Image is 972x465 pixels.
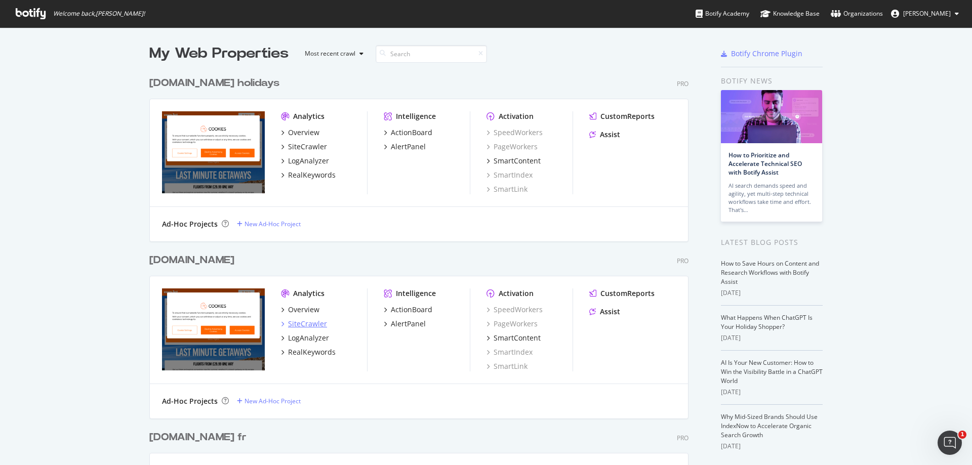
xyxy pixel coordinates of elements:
div: Pro [677,257,688,265]
div: Pro [677,434,688,442]
div: CustomReports [600,111,655,121]
a: Assist [589,307,620,317]
a: SiteCrawler [281,319,327,329]
a: [DOMAIN_NAME] fr [149,430,251,445]
a: [DOMAIN_NAME] [149,253,238,268]
div: Ad-Hoc Projects [162,396,218,406]
a: ActionBoard [384,305,432,315]
a: LogAnalyzer [281,156,329,166]
span: Welcome back, [PERSON_NAME] ! [53,10,145,18]
div: Ad-Hoc Projects [162,219,218,229]
a: SpeedWorkers [487,128,543,138]
a: PageWorkers [487,142,538,152]
div: Overview [288,305,319,315]
div: Latest Blog Posts [721,237,823,248]
a: SmartLink [487,361,528,371]
div: SiteCrawler [288,319,327,329]
a: AlertPanel [384,142,426,152]
a: RealKeywords [281,170,336,180]
div: RealKeywords [288,347,336,357]
div: [DATE] [721,442,823,451]
img: easyjet.com/en/holidays [162,111,265,193]
a: LogAnalyzer [281,333,329,343]
a: ActionBoard [384,128,432,138]
a: CustomReports [589,111,655,121]
div: SiteCrawler [288,142,327,152]
div: SmartContent [494,156,541,166]
a: What Happens When ChatGPT Is Your Holiday Shopper? [721,313,813,331]
div: Knowledge Base [760,9,820,19]
a: AlertPanel [384,319,426,329]
a: Botify Chrome Plugin [721,49,802,59]
div: CustomReports [600,288,655,299]
a: Assist [589,130,620,140]
a: SiteCrawler [281,142,327,152]
img: How to Prioritize and Accelerate Technical SEO with Botify Assist [721,90,822,143]
div: Botify Academy [696,9,749,19]
a: SmartLink [487,184,528,194]
a: Why Mid-Sized Brands Should Use IndexNow to Accelerate Organic Search Growth [721,412,818,439]
input: Search [376,45,487,63]
iframe: Intercom live chat [938,431,962,455]
div: Botify news [721,75,823,87]
div: Activation [499,111,534,121]
div: AI search demands speed and agility, yet multi-step technical workflows take time and effort. Tha... [728,182,815,214]
div: AlertPanel [391,142,426,152]
div: Analytics [293,111,325,121]
button: Most recent crawl [297,46,368,62]
div: [DOMAIN_NAME] holidays [149,76,279,91]
div: New Ad-Hoc Project [245,220,301,228]
span: 1 [958,431,966,439]
div: Organizations [831,9,883,19]
div: [DATE] [721,288,823,298]
div: Botify Chrome Plugin [731,49,802,59]
div: Analytics [293,288,325,299]
a: Overview [281,128,319,138]
button: [PERSON_NAME] [883,6,967,22]
div: SmartContent [494,333,541,343]
a: RealKeywords [281,347,336,357]
div: New Ad-Hoc Project [245,397,301,405]
div: Intelligence [396,111,436,121]
a: CustomReports [589,288,655,299]
div: [DOMAIN_NAME] fr [149,430,247,445]
div: [DOMAIN_NAME] [149,253,234,268]
a: PageWorkers [487,319,538,329]
div: Assist [600,307,620,317]
a: New Ad-Hoc Project [237,397,301,405]
a: SmartIndex [487,347,533,357]
a: SpeedWorkers [487,305,543,315]
a: New Ad-Hoc Project [237,220,301,228]
a: [DOMAIN_NAME] holidays [149,76,283,91]
div: Intelligence [396,288,436,299]
a: How to Save Hours on Content and Research Workflows with Botify Assist [721,259,819,286]
div: Activation [499,288,534,299]
a: SmartIndex [487,170,533,180]
a: Overview [281,305,319,315]
div: RealKeywords [288,170,336,180]
a: SmartContent [487,156,541,166]
a: How to Prioritize and Accelerate Technical SEO with Botify Assist [728,151,802,177]
img: easyjet.com [162,288,265,370]
div: Assist [600,130,620,140]
div: [DATE] [721,333,823,343]
a: AI Is Your New Customer: How to Win the Visibility Battle in a ChatGPT World [721,358,823,385]
div: LogAnalyzer [288,333,329,343]
div: LogAnalyzer [288,156,329,166]
div: My Web Properties [149,44,289,64]
span: Marcin Lewicki [903,9,951,18]
div: AlertPanel [391,319,426,329]
div: [DATE] [721,388,823,397]
div: Most recent crawl [305,51,355,57]
div: ActionBoard [391,128,432,138]
div: ActionBoard [391,305,432,315]
a: SmartContent [487,333,541,343]
div: Overview [288,128,319,138]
